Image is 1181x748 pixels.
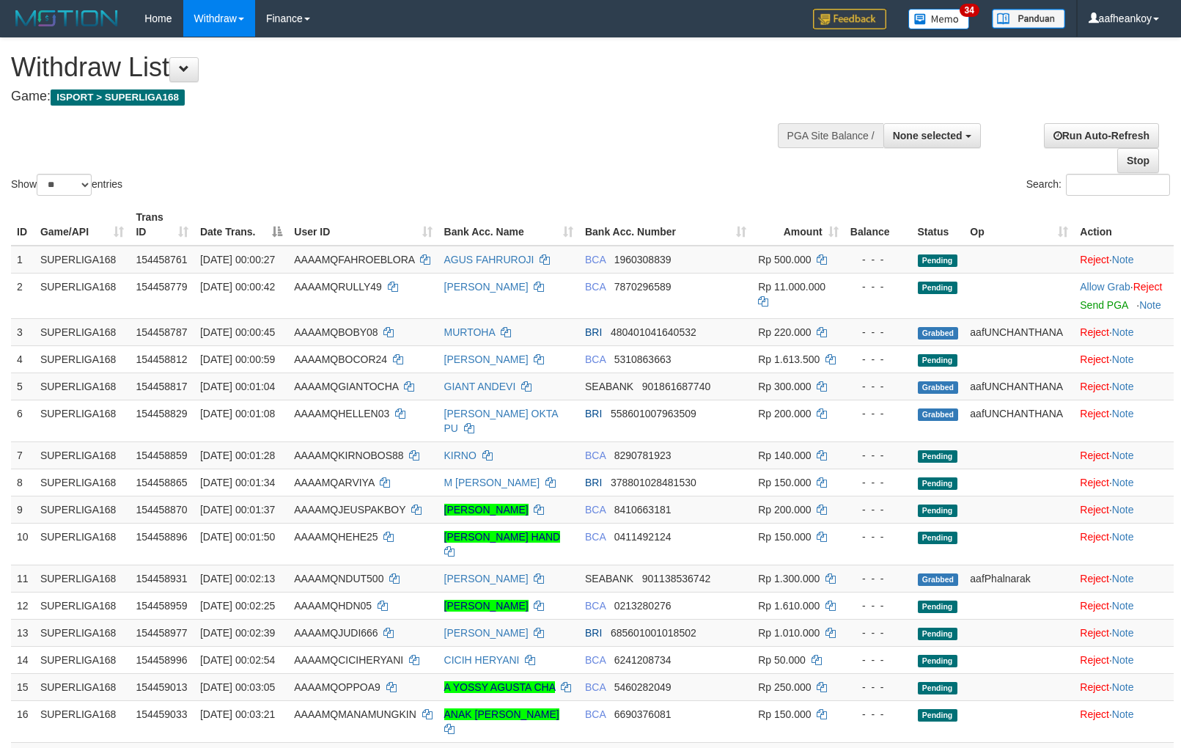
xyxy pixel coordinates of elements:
button: None selected [883,123,981,148]
a: Reject [1080,708,1109,720]
td: 5 [11,373,34,400]
div: - - - [850,325,906,340]
div: - - - [850,379,906,394]
a: Reject [1080,254,1109,265]
span: SEABANK [585,381,633,392]
span: Pending [918,282,957,294]
span: Copy 6241208734 to clipboard [614,654,672,666]
span: Pending [918,354,957,367]
a: Reject [1080,450,1109,461]
span: [DATE] 00:02:54 [200,654,275,666]
td: 12 [11,592,34,619]
a: Run Auto-Refresh [1044,123,1159,148]
a: Note [1112,573,1134,584]
span: [DATE] 00:02:13 [200,573,275,584]
span: 154459033 [136,708,187,720]
a: M [PERSON_NAME] [444,477,540,488]
span: AAAAMQCICIHERYANI [294,654,403,666]
a: Reject [1080,504,1109,516]
span: Rp 300.000 [758,381,811,392]
span: Copy 0213280276 to clipboard [614,600,672,612]
td: 14 [11,646,34,673]
td: · [1074,592,1174,619]
label: Show entries [11,174,122,196]
a: Note [1112,477,1134,488]
span: BCA [585,254,606,265]
img: MOTION_logo.png [11,7,122,29]
span: Pending [918,254,957,267]
span: BCA [585,600,606,612]
span: BRI [585,477,602,488]
span: Rp 250.000 [758,681,811,693]
a: Note [1112,504,1134,516]
td: SUPERLIGA168 [34,441,130,469]
span: BCA [585,353,606,365]
span: AAAAMQNDUT500 [294,573,383,584]
span: [DATE] 00:00:27 [200,254,275,265]
th: Amount: activate to sort column ascending [752,204,844,246]
td: SUPERLIGA168 [34,318,130,345]
td: SUPERLIGA168 [34,700,130,742]
span: Grabbed [918,381,959,394]
div: PGA Site Balance / [778,123,883,148]
th: Balance [845,204,912,246]
a: [PERSON_NAME] [444,281,529,293]
a: Reject [1080,477,1109,488]
span: Copy 8410663181 to clipboard [614,504,672,516]
th: Bank Acc. Name: activate to sort column ascending [438,204,579,246]
span: 154458779 [136,281,187,293]
td: SUPERLIGA168 [34,673,130,700]
span: [DATE] 00:01:37 [200,504,275,516]
a: Reject [1080,654,1109,666]
a: Reject [1080,573,1109,584]
div: - - - [850,448,906,463]
a: Reject [1080,600,1109,612]
span: Copy 901138536742 to clipboard [642,573,710,584]
div: - - - [850,406,906,421]
span: Rp 1.613.500 [758,353,820,365]
td: SUPERLIGA168 [34,345,130,373]
span: [DATE] 00:01:34 [200,477,275,488]
div: - - - [850,571,906,586]
span: Copy 8290781923 to clipboard [614,450,672,461]
span: Copy 1960308839 to clipboard [614,254,672,265]
div: - - - [850,598,906,613]
td: aafUNCHANTHANA [964,400,1074,441]
span: BRI [585,627,602,639]
span: Grabbed [918,573,959,586]
div: - - - [850,252,906,267]
span: Pending [918,709,957,722]
span: 154458977 [136,627,187,639]
span: None selected [893,130,963,142]
span: Copy 5310863663 to clipboard [614,353,672,365]
span: [DATE] 00:01:04 [200,381,275,392]
td: SUPERLIGA168 [34,523,130,565]
span: 154458870 [136,504,187,516]
a: Stop [1117,148,1159,173]
span: 154458996 [136,654,187,666]
td: SUPERLIGA168 [34,246,130,274]
td: SUPERLIGA168 [34,469,130,496]
h1: Withdraw List [11,53,773,82]
h4: Game: [11,89,773,104]
a: [PERSON_NAME] [444,627,529,639]
a: Note [1112,408,1134,419]
span: Pending [918,450,957,463]
span: BRI [585,326,602,338]
th: Status [912,204,965,246]
span: Pending [918,655,957,667]
div: - - - [850,279,906,294]
span: [DATE] 00:00:45 [200,326,275,338]
span: Copy 5460282049 to clipboard [614,681,672,693]
span: Copy 480401041640532 to clipboard [611,326,696,338]
td: 10 [11,523,34,565]
td: SUPERLIGA168 [34,273,130,318]
td: 4 [11,345,34,373]
span: AAAAMQRULLY49 [294,281,382,293]
span: 154458859 [136,450,187,461]
a: CICIH HERYANI [444,654,520,666]
td: aafUNCHANTHANA [964,373,1074,400]
a: [PERSON_NAME] [444,353,529,365]
img: Button%20Memo.svg [908,9,970,29]
span: Rp 150.000 [758,531,811,543]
